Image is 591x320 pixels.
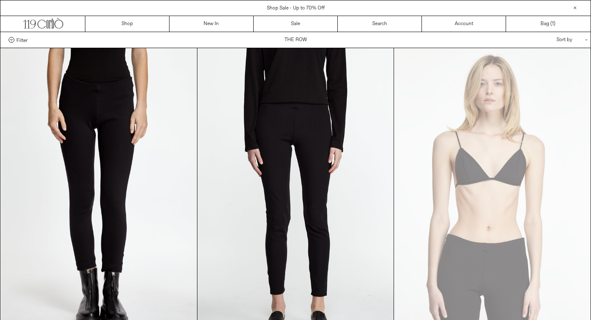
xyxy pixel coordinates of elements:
[338,16,422,32] a: Search
[267,5,325,12] a: Shop Sale - Up to 70% Off
[552,20,555,28] span: )
[16,37,27,43] span: Filter
[509,32,582,48] div: Sort by
[506,16,590,32] a: Bag ()
[422,16,506,32] a: Account
[552,21,554,27] span: 1
[254,16,338,32] a: Sale
[85,16,170,32] a: Shop
[170,16,254,32] a: New In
